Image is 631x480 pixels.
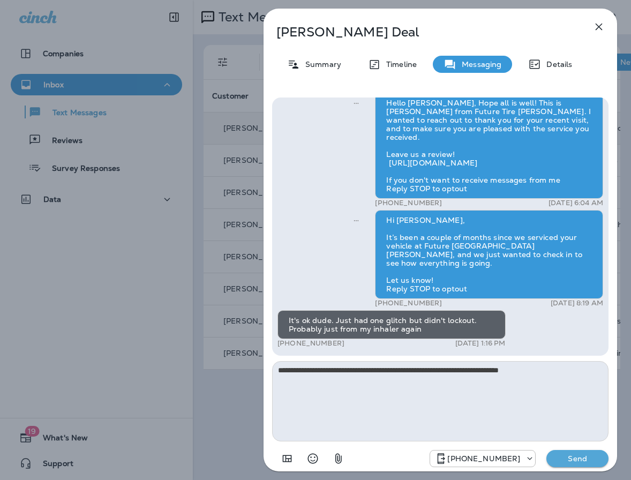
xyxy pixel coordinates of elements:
[375,299,442,307] p: [PHONE_NUMBER]
[354,215,359,224] span: Sent
[277,339,344,348] p: [PHONE_NUMBER]
[456,60,501,69] p: Messaging
[430,452,535,465] div: +1 (928) 232-1970
[555,454,600,463] p: Send
[541,60,572,69] p: Details
[546,450,609,467] button: Send
[354,97,359,107] span: Sent
[276,448,298,469] button: Add in a premade template
[549,199,603,207] p: [DATE] 6:04 AM
[375,199,442,207] p: [PHONE_NUMBER]
[277,310,506,339] div: It's ok dude. Just had one glitch but didn't lockout. Probably just from my inhaler again
[300,60,341,69] p: Summary
[302,448,324,469] button: Select an emoji
[381,60,417,69] p: Timeline
[447,454,520,463] p: [PHONE_NUMBER]
[276,25,569,40] p: [PERSON_NAME] Deal
[375,93,603,199] div: Hello [PERSON_NAME], Hope all is well! This is [PERSON_NAME] from Future Tire [PERSON_NAME]. I wa...
[455,339,506,348] p: [DATE] 1:16 PM
[551,299,603,307] p: [DATE] 8:19 AM
[375,210,603,299] div: Hi [PERSON_NAME], It’s been a couple of months since we serviced your vehicle at Future [GEOGRAPH...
